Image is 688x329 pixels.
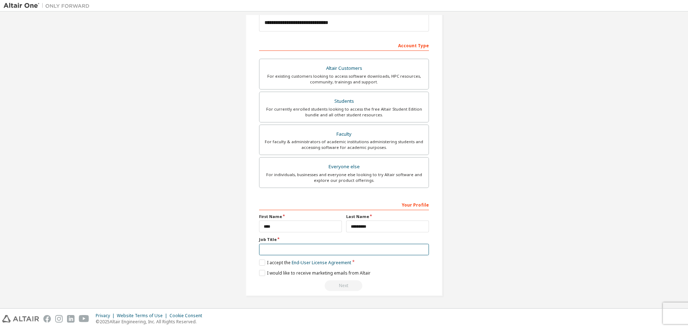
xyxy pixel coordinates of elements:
label: Job Title [259,237,429,242]
div: For currently enrolled students looking to access the free Altair Student Edition bundle and all ... [264,106,424,118]
div: Privacy [96,313,117,319]
div: For individuals, businesses and everyone else looking to try Altair software and explore our prod... [264,172,424,183]
div: Account Type [259,39,429,51]
label: I accept the [259,260,351,266]
div: Altair Customers [264,63,424,73]
div: Everyone else [264,162,424,172]
div: Cookie Consent [169,313,206,319]
label: Last Name [346,214,429,219]
img: instagram.svg [55,315,63,323]
a: End-User License Agreement [292,260,351,266]
p: © 2025 Altair Engineering, Inc. All Rights Reserved. [96,319,206,325]
img: Altair One [4,2,93,9]
div: Faculty [264,129,424,139]
label: First Name [259,214,342,219]
div: For existing customers looking to access software downloads, HPC resources, community, trainings ... [264,73,424,85]
img: youtube.svg [79,315,89,323]
div: Website Terms of Use [117,313,169,319]
img: altair_logo.svg [2,315,39,323]
div: Read and acccept EULA to continue [259,280,429,291]
div: Students [264,96,424,106]
img: facebook.svg [43,315,51,323]
div: For faculty & administrators of academic institutions administering students and accessing softwa... [264,139,424,150]
img: linkedin.svg [67,315,75,323]
label: I would like to receive marketing emails from Altair [259,270,371,276]
div: Your Profile [259,199,429,210]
